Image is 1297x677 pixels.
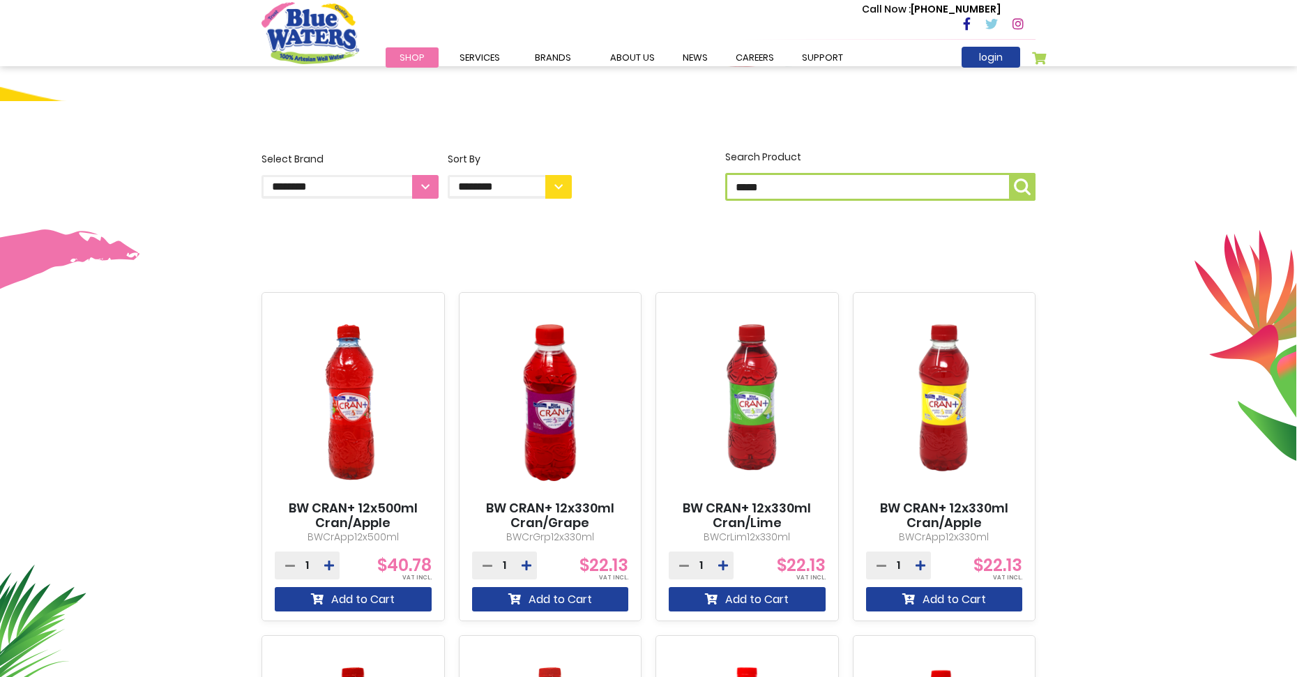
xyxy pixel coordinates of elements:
img: search-icon.png [1014,178,1031,195]
button: Add to Cart [669,587,826,611]
span: Shop [400,51,425,64]
label: Select Brand [261,152,439,199]
a: BW CRAN+ 12x500ml Cran/Apple [275,501,432,531]
span: Brands [535,51,571,64]
span: $22.13 [579,554,628,577]
p: BWCrLim12x330ml [669,530,826,545]
span: $22.13 [777,554,826,577]
p: BWCrApp12x500ml [275,530,432,545]
img: BW CRAN+ 12x330ml Cran/Grape [472,305,629,501]
button: Add to Cart [275,587,432,611]
p: BWCrApp12x330ml [866,530,1023,545]
button: Search Product [1009,173,1036,201]
span: Services [460,51,500,64]
div: Sort By [448,152,572,167]
input: Search Product [725,173,1036,201]
a: BW CRAN+ 12x330ml Cran/Lime [669,501,826,531]
p: BWCrGrp12x330ml [472,530,629,545]
button: Add to Cart [472,587,629,611]
select: Sort By [448,175,572,199]
img: BW CRAN+ 12x330ml Cran/Apple [866,305,1023,501]
a: News [669,47,722,68]
img: BW CRAN+ 12x500ml Cran/Apple [275,305,432,501]
span: Call Now : [862,2,911,16]
a: BW CRAN+ 12x330ml Cran/Grape [472,501,629,531]
a: support [788,47,857,68]
button: Add to Cart [866,587,1023,611]
a: careers [722,47,788,68]
span: $22.13 [973,554,1022,577]
span: $40.78 [377,554,432,577]
a: login [962,47,1020,68]
img: BW CRAN+ 12x330ml Cran/Lime [669,305,826,501]
a: about us [596,47,669,68]
a: BW CRAN+ 12x330ml Cran/Apple [866,501,1023,531]
select: Select Brand [261,175,439,199]
label: Search Product [725,150,1036,201]
p: [PHONE_NUMBER] [862,2,1001,17]
a: store logo [261,2,359,63]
